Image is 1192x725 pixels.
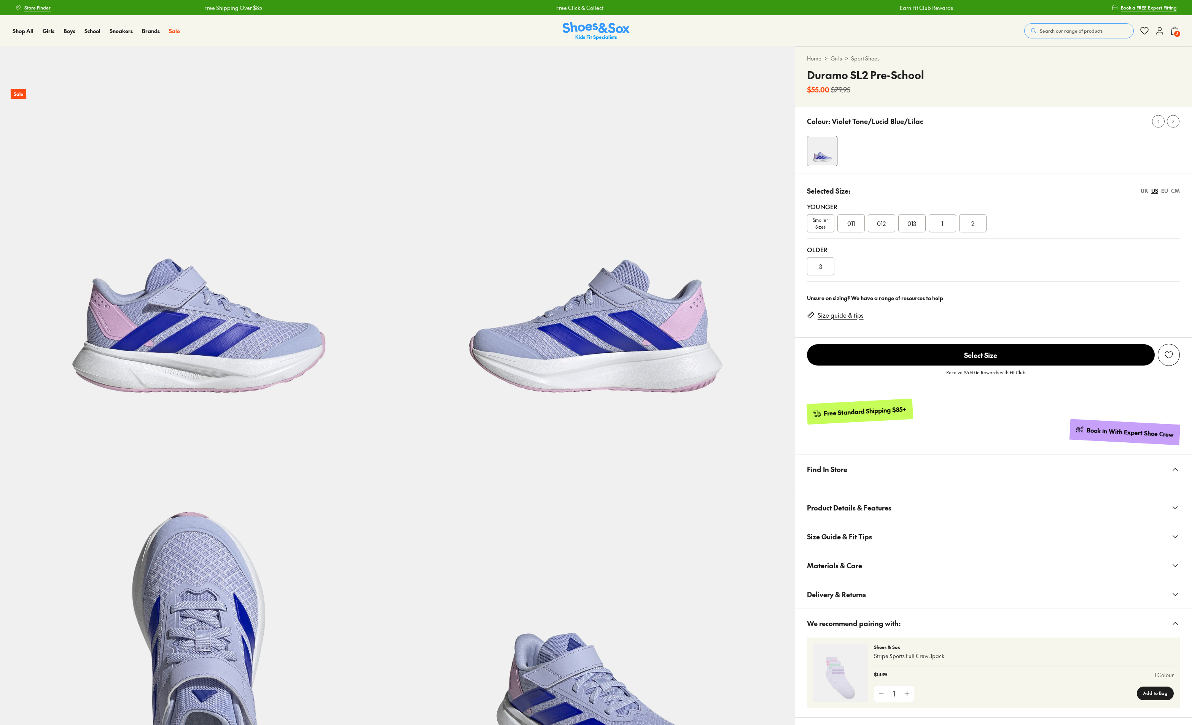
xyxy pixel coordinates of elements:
[563,22,630,40] a: Shoes & Sox
[807,612,901,634] span: We recommend pairing with:
[1154,671,1174,679] a: 1 Colour
[1173,30,1181,38] span: 3
[397,46,794,444] img: 5-524416_1
[874,671,887,679] p: $14.95
[806,399,913,425] a: Free Standard Shipping $85+
[807,136,837,166] img: 4-524415_1
[43,27,54,35] a: Girls
[807,245,1180,254] div: Older
[971,219,974,228] span: 2
[15,1,51,14] a: Store Finder
[1137,687,1174,700] button: Add to Bag
[874,652,1174,660] p: Stripe Sports Full Crew 3pack
[898,4,951,12] a: Earn Fit Club Rewards
[807,67,924,83] h4: Duramo SL2 Pre-School
[888,685,900,702] div: 1
[831,84,850,95] s: $79.95
[1170,22,1179,39] button: 3
[907,219,916,228] span: 013
[11,89,26,99] p: Sale
[847,219,855,228] span: 011
[202,4,260,12] a: Free Shipping Over $85
[795,580,1192,609] button: Delivery & Returns
[1087,426,1174,439] div: Book in With Expert Shoe Crew
[563,22,630,40] img: SNS_Logo_Responsive.svg
[795,551,1192,580] button: Materials & Care
[941,219,943,228] span: 1
[84,27,100,35] a: School
[819,262,822,271] span: 3
[13,27,33,35] a: Shop All
[142,27,160,35] a: Brands
[795,455,1192,483] button: Find In Store
[1158,344,1180,366] button: Add to Wishlist
[807,54,821,62] a: Home
[1112,1,1177,14] a: Book a FREE Expert Fitting
[1069,419,1180,445] a: Book in With Expert Shoe Crew
[807,54,1180,62] div: > >
[554,4,602,12] a: Free Click & Collect
[807,116,830,126] p: Colour:
[1171,187,1180,195] div: CM
[813,644,868,702] img: 4-493184_1
[169,27,180,35] a: Sale
[807,186,850,196] p: Selected Size:
[795,522,1192,551] button: Size Guide & Fit Tips
[832,116,923,126] p: Violet Tone/Lucid Blue/Lilac
[795,609,1192,638] button: We recommend pairing with:
[110,27,133,35] a: Sneakers
[1024,23,1134,38] button: Search our range of products
[807,84,829,95] b: $55.00
[851,54,880,62] a: Sport Shoes
[807,496,891,519] span: Product Details & Features
[831,54,842,62] a: Girls
[877,219,886,228] span: 012
[1121,4,1177,11] span: Book a FREE Expert Fitting
[946,369,1025,383] p: Receive $5.50 in Rewards with Fit Club
[807,202,1180,211] div: Younger
[807,294,1180,302] div: Unsure on sizing? We have a range of resources to help
[807,458,847,480] span: Find In Store
[807,525,872,548] span: Size Guide & Fit Tips
[795,493,1192,522] button: Product Details & Features
[823,405,907,418] div: Free Standard Shipping $85+
[1151,187,1158,195] div: US
[1161,187,1168,195] div: EU
[1040,27,1103,34] span: Search our range of products
[807,583,866,606] span: Delivery & Returns
[807,554,862,577] span: Materials & Care
[818,311,864,320] a: Size guide & tips
[874,644,1174,650] p: Shoes & Sox
[64,27,75,35] a: Boys
[807,344,1155,366] button: Select Size
[1141,187,1148,195] div: UK
[807,216,834,230] span: Smaller Sizes
[24,4,51,11] span: Store Finder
